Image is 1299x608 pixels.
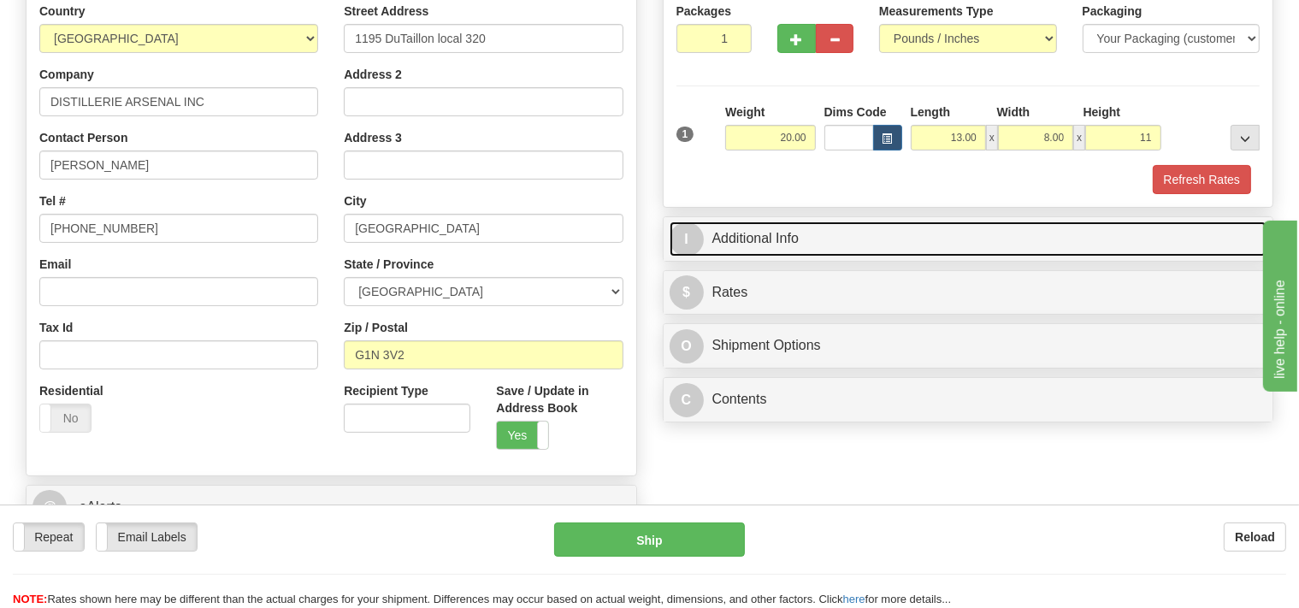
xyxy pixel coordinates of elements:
[344,24,623,53] input: Enter a location
[32,490,630,525] a: @ eAlerts
[40,404,91,432] label: No
[344,3,428,20] label: Street Address
[32,490,67,524] span: @
[670,221,1267,257] a: IAdditional Info
[670,383,704,417] span: C
[344,256,434,273] label: State / Province
[39,192,66,210] label: Tel #
[670,329,704,363] span: O
[725,103,765,121] label: Weight
[13,10,158,31] div: live help - online
[670,275,1267,310] a: $Rates
[97,523,197,551] label: Email Labels
[670,222,704,257] span: I
[670,275,704,310] span: $
[1083,103,1121,121] label: Height
[986,125,998,151] span: x
[344,192,366,210] label: City
[39,319,73,336] label: Tax Id
[911,103,951,121] label: Length
[496,382,623,416] label: Save / Update in Address Book
[39,382,103,399] label: Residential
[554,522,745,557] button: Ship
[1073,125,1085,151] span: x
[1153,165,1251,194] button: Refresh Rates
[39,66,94,83] label: Company
[1224,522,1286,552] button: Reload
[1235,530,1275,544] b: Reload
[879,3,994,20] label: Measurements Type
[1231,125,1260,151] div: ...
[497,422,547,449] label: Yes
[344,66,402,83] label: Address 2
[676,127,694,142] span: 1
[344,319,408,336] label: Zip / Postal
[344,129,402,146] label: Address 3
[39,129,127,146] label: Contact Person
[997,103,1030,121] label: Width
[79,499,121,514] span: eAlerts
[13,593,47,605] span: NOTE:
[670,328,1267,363] a: OShipment Options
[843,593,865,605] a: here
[670,382,1267,417] a: CContents
[39,3,86,20] label: Country
[39,256,71,273] label: Email
[1083,3,1143,20] label: Packaging
[14,523,84,551] label: Repeat
[824,103,887,121] label: Dims Code
[676,3,732,20] label: Packages
[344,382,428,399] label: Recipient Type
[1260,216,1297,391] iframe: chat widget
